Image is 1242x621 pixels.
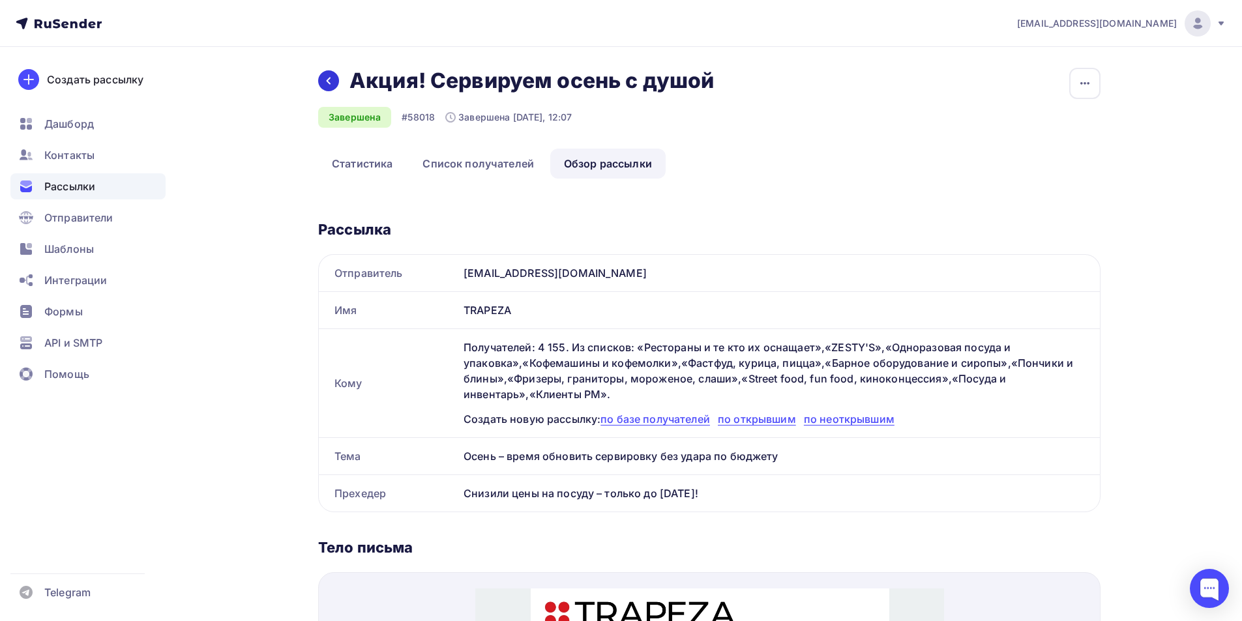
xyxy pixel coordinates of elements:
[464,411,1084,427] div: Создать новую рассылку:
[67,65,142,76] span: Здравствуйте!
[44,335,102,351] span: API и SMTP
[600,412,710,426] span: по базе получателей
[1017,10,1226,36] a: [EMAIL_ADDRESS][DOMAIN_NAME]
[44,304,83,319] span: Формы
[67,87,402,120] p: Осень — это не про спешку. Это время уютных вечеров в ресторане и прогулок в парке с ароматным кофе.
[44,210,113,225] span: Отправители
[67,127,402,160] p: Мы в TRAPEZA знаем, как подчеркнуть романтику осени в вашем заведении – с помощью красивой сервир...
[464,339,1084,402] div: Получателей: 4 155. Из списков: «Рестораны и те кто их оснащает»,«ZESTY'S»,«Одноразовая посуда и ...
[44,147,95,163] span: Контакты
[458,292,1100,328] div: TRAPEZA
[44,179,95,194] span: Рассылки
[44,272,107,288] span: Интеграции
[409,149,548,179] a: Список получателей
[458,475,1100,512] div: Снизили цены на посуду – только до [DATE]!
[319,475,458,512] div: Прехедер
[319,255,458,291] div: Отправитель
[44,116,94,132] span: Дашборд
[318,538,1101,556] div: Тело письма
[10,236,166,262] a: Шаблоны
[10,111,166,137] a: Дашборд
[550,149,666,179] a: Обзор рассылки
[10,298,166,325] a: Формы
[319,329,458,437] div: Кому
[445,111,572,124] div: Завершена [DATE], 12:07
[47,72,143,87] div: Создать рассылку
[10,205,166,231] a: Отправители
[318,220,1101,238] div: Рассылка
[1017,17,1177,30] span: [EMAIL_ADDRESS][DOMAIN_NAME]
[458,438,1100,474] div: Осень – время обновить сервировку без удара по бюджету
[44,585,91,600] span: Telegram
[318,107,391,128] div: Завершена
[318,149,406,179] a: Статистика
[319,438,458,474] div: Тема
[44,241,94,257] span: Шаблоны
[10,173,166,199] a: Рассылки
[804,412,895,426] span: по неоткрывшим
[718,412,796,426] span: по открывшим
[44,366,89,382] span: Помощь
[319,292,458,328] div: Имя
[10,142,166,168] a: Контакты
[458,255,1100,291] div: [EMAIL_ADDRESS][DOMAIN_NAME]
[67,169,384,214] strong: С [DATE] по [DATE] мы проводим акцию «Сервируем осень с душой». Вы сможете приобрести по сниженны...
[349,68,714,94] h2: Акция! Сервируем осень с душой
[402,111,435,124] div: #58018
